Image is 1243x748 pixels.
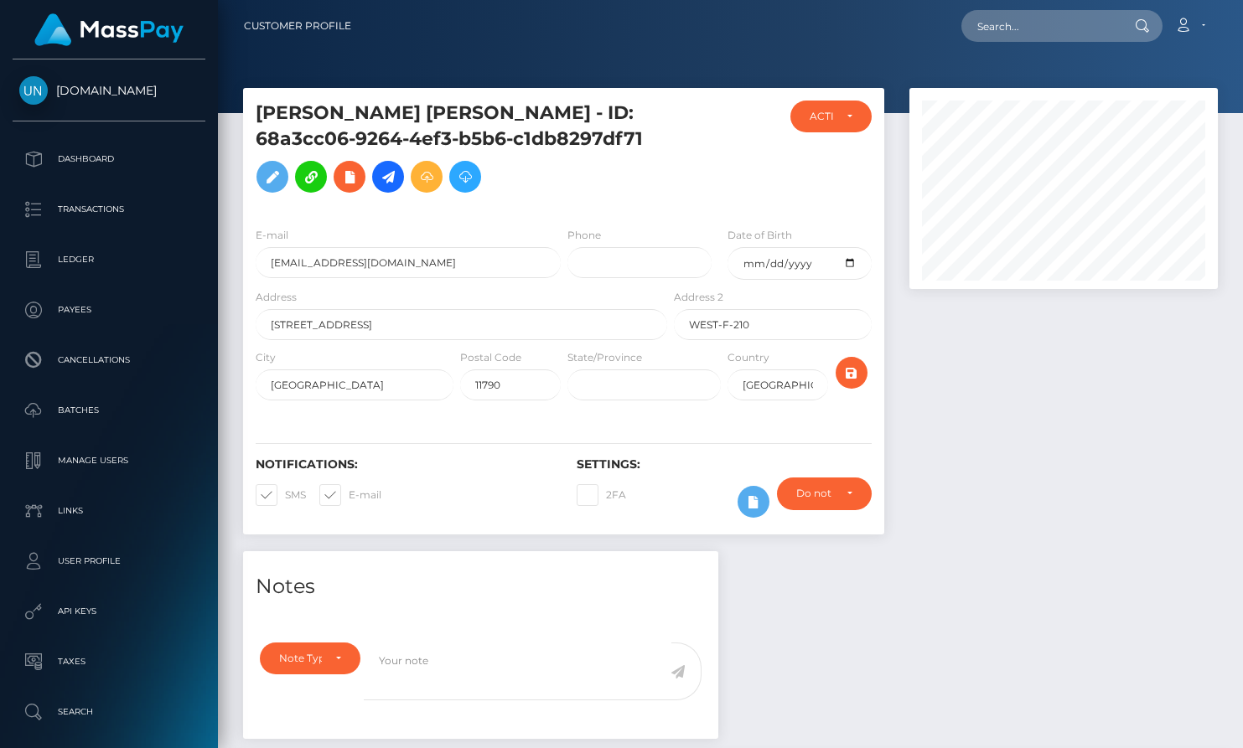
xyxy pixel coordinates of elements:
p: Cancellations [19,348,199,373]
input: Search... [961,10,1119,42]
p: Payees [19,297,199,322]
img: MassPay Logo [34,13,184,46]
label: SMS [256,484,306,506]
label: Date of Birth [728,228,792,243]
a: Batches [13,389,205,431]
h6: Notifications: [256,457,552,472]
a: Payees [13,289,205,331]
h4: Notes [256,572,706,601]
label: Postal Code [460,350,521,365]
a: Ledger [13,239,205,281]
div: ACTIVE [810,110,834,123]
a: Taxes [13,641,205,683]
p: Links [19,498,199,524]
p: Taxes [19,649,199,674]
div: Note Type [279,652,322,665]
p: Transactions [19,197,199,222]
a: Search [13,691,205,733]
a: Initiate Payout [372,161,404,193]
label: Address [256,290,297,305]
img: Unlockt.me [19,76,48,105]
label: E-mail [319,484,381,506]
span: [DOMAIN_NAME] [13,83,205,98]
button: Note Type [260,642,360,674]
h6: Settings: [577,457,873,472]
p: Dashboard [19,147,199,172]
label: Country [728,350,769,365]
h5: [PERSON_NAME] [PERSON_NAME] - ID: 68a3cc06-9264-4ef3-b5b6-c1db8297df71 [256,101,658,201]
a: Transactions [13,188,205,230]
p: Batches [19,398,199,423]
p: API Keys [19,599,199,624]
label: Phone [567,228,601,243]
div: Do not require [796,487,833,500]
a: Dashboard [13,138,205,180]
button: Do not require [777,477,872,509]
button: ACTIVE [790,101,873,132]
label: 2FA [577,484,626,506]
p: Search [19,699,199,725]
a: API Keys [13,591,205,632]
label: State/Province [567,350,642,365]
p: User Profile [19,549,199,574]
a: Customer Profile [244,8,351,44]
label: Address 2 [674,290,723,305]
label: City [256,350,276,365]
p: Manage Users [19,448,199,473]
a: User Profile [13,540,205,582]
a: Cancellations [13,339,205,381]
label: E-mail [256,228,288,243]
p: Ledger [19,247,199,272]
a: Links [13,490,205,532]
a: Manage Users [13,440,205,482]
